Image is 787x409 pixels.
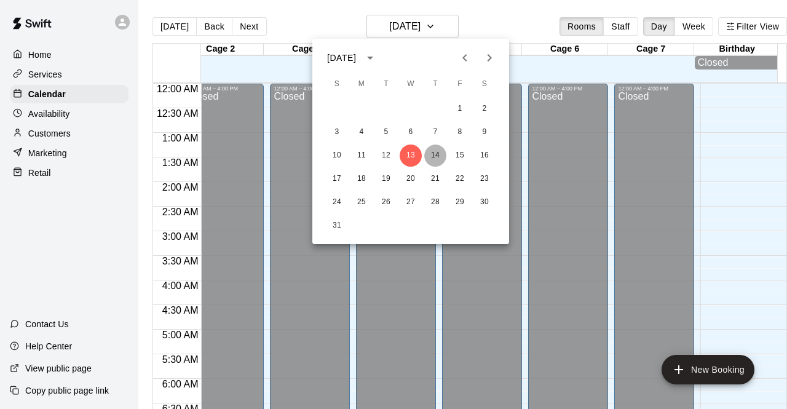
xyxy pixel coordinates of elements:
span: Tuesday [375,72,397,97]
button: 29 [449,191,471,213]
button: 21 [424,168,446,190]
button: 16 [473,145,496,167]
button: 2 [473,98,496,120]
button: 17 [326,168,348,190]
button: 1 [449,98,471,120]
span: Monday [350,72,373,97]
button: 22 [449,168,471,190]
button: 26 [375,191,397,213]
button: 11 [350,145,373,167]
button: 6 [400,121,422,143]
button: 13 [400,145,422,167]
button: 30 [473,191,496,213]
button: 25 [350,191,373,213]
button: 31 [326,215,348,237]
span: Saturday [473,72,496,97]
button: 4 [350,121,373,143]
button: 28 [424,191,446,213]
span: Friday [449,72,471,97]
button: 15 [449,145,471,167]
button: Previous month [453,46,477,70]
button: 10 [326,145,348,167]
button: 24 [326,191,348,213]
button: 20 [400,168,422,190]
button: 3 [326,121,348,143]
button: 8 [449,121,471,143]
span: Sunday [326,72,348,97]
button: 27 [400,191,422,213]
span: Wednesday [400,72,422,97]
button: 7 [424,121,446,143]
span: Thursday [424,72,446,97]
button: 9 [473,121,496,143]
button: 19 [375,168,397,190]
button: Next month [477,46,502,70]
button: calendar view is open, switch to year view [360,47,381,68]
div: [DATE] [327,52,356,65]
button: 5 [375,121,397,143]
button: 23 [473,168,496,190]
button: 18 [350,168,373,190]
button: 12 [375,145,397,167]
button: 14 [424,145,446,167]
